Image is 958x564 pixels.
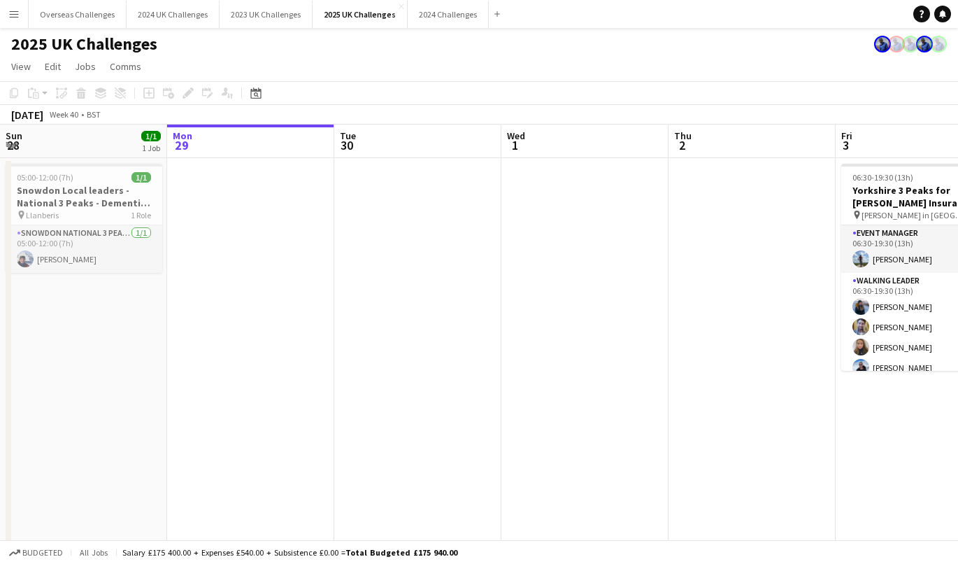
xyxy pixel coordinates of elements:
[874,36,891,52] app-user-avatar: Andy Baker
[6,129,22,142] span: Sun
[672,137,692,153] span: 2
[839,137,852,153] span: 3
[507,129,525,142] span: Wed
[104,57,147,76] a: Comms
[131,172,151,183] span: 1/1
[141,131,161,141] span: 1/1
[916,36,933,52] app-user-avatar: Andy Baker
[110,60,141,73] span: Comms
[6,57,36,76] a: View
[22,548,63,558] span: Budgeted
[39,57,66,76] a: Edit
[852,172,913,183] span: 06:30-19:30 (13h)
[902,36,919,52] app-user-avatar: Andy Baker
[220,1,313,28] button: 2023 UK Challenges
[7,545,65,561] button: Budgeted
[142,143,160,153] div: 1 Job
[77,547,110,558] span: All jobs
[6,164,162,273] app-job-card: 05:00-12:00 (7h)1/1Snowdon Local leaders - National 3 Peaks - Dementia UK Llanberis1 RoleSnowdon ...
[127,1,220,28] button: 2024 UK Challenges
[338,137,356,153] span: 30
[3,137,22,153] span: 28
[345,547,457,558] span: Total Budgeted £175 940.00
[11,108,43,122] div: [DATE]
[26,210,59,220] span: Llanberis
[888,36,905,52] app-user-avatar: Andy Baker
[87,109,101,120] div: BST
[340,129,356,142] span: Tue
[11,34,157,55] h1: 2025 UK Challenges
[313,1,408,28] button: 2025 UK Challenges
[11,60,31,73] span: View
[45,60,61,73] span: Edit
[75,60,96,73] span: Jobs
[131,210,151,220] span: 1 Role
[122,547,457,558] div: Salary £175 400.00 + Expenses £540.00 + Subsistence £0.00 =
[6,225,162,273] app-card-role: Snowdon National 3 Peaks Walking Leader1/105:00-12:00 (7h)[PERSON_NAME]
[17,172,73,183] span: 05:00-12:00 (7h)
[69,57,101,76] a: Jobs
[408,1,489,28] button: 2024 Challenges
[930,36,947,52] app-user-avatar: Andy Baker
[173,129,192,142] span: Mon
[46,109,81,120] span: Week 40
[674,129,692,142] span: Thu
[171,137,192,153] span: 29
[6,184,162,209] h3: Snowdon Local leaders - National 3 Peaks - Dementia UK
[505,137,525,153] span: 1
[841,129,852,142] span: Fri
[29,1,127,28] button: Overseas Challenges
